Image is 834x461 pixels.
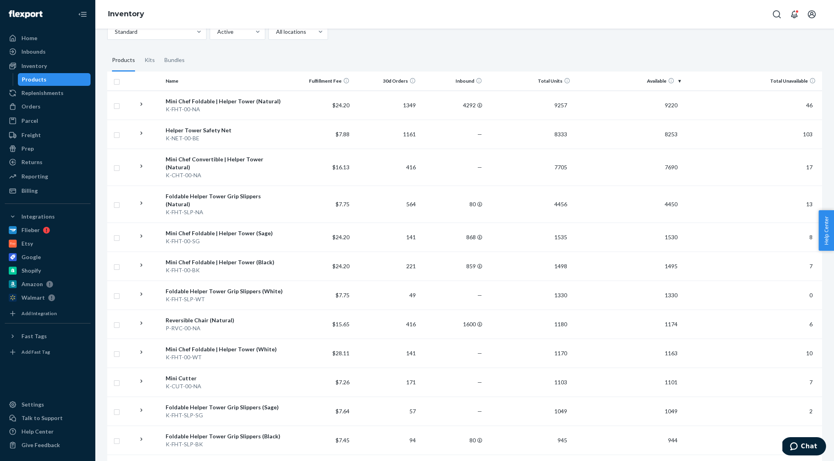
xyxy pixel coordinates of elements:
[9,10,42,18] img: Flexport logo
[21,172,48,180] div: Reporting
[336,379,349,385] span: $7.26
[662,201,681,207] span: 4450
[21,131,41,139] div: Freight
[819,210,834,251] span: Help Center
[166,324,284,332] div: P-RVC-00-NA
[769,6,785,22] button: Open Search Box
[551,164,570,170] span: 7705
[166,134,284,142] div: K-NET-00-BE
[336,131,349,138] span: $7.88
[662,408,681,415] span: 1049
[477,350,482,356] span: —
[806,408,816,415] span: 2
[21,349,50,355] div: Add Fast Tag
[5,170,91,183] a: Reporting
[419,223,485,252] td: 868
[166,105,284,113] div: K-FHT-00-NA
[166,353,284,361] div: K-FHT-00-WT
[806,263,816,269] span: 7
[806,437,816,444] span: 5
[332,102,349,108] span: $24.20
[5,291,91,304] a: Walmart
[665,437,681,444] span: 944
[21,267,41,275] div: Shopify
[573,72,684,91] th: Available
[353,281,419,310] td: 49
[353,310,419,339] td: 416
[332,350,349,356] span: $28.11
[166,258,284,266] div: Mini Chef Foldable | Helper Tower (Black)
[806,321,816,327] span: 6
[166,126,284,134] div: Helper Tower Safety Net
[662,379,681,385] span: 1101
[803,350,816,356] span: 10
[551,263,570,269] span: 1498
[162,72,287,91] th: Name
[21,280,43,288] div: Amazon
[551,321,570,327] span: 1180
[5,398,91,411] a: Settings
[353,72,419,91] th: 30d Orders
[353,252,419,281] td: 221
[164,49,185,72] div: Bundles
[5,439,91,451] button: Give Feedback
[336,437,349,444] span: $7.45
[662,292,681,298] span: 1330
[5,346,91,358] a: Add Fast Tag
[5,129,91,141] a: Freight
[145,49,155,72] div: Kits
[803,164,816,170] span: 17
[5,142,91,155] a: Prep
[166,155,284,171] div: Mini Chef Convertible | Helper Tower (Natural)
[5,45,91,58] a: Inbounds
[477,164,482,170] span: —
[166,432,284,440] div: Foldable Helper Tower Grip Slippers (Black)
[21,48,46,56] div: Inbounds
[21,103,41,110] div: Orders
[21,414,63,422] div: Talk to Support
[662,234,681,240] span: 1530
[662,263,681,269] span: 1495
[21,158,42,166] div: Returns
[353,149,419,186] td: 416
[21,117,38,125] div: Parcel
[166,208,284,216] div: K-FHT-SLP-NA
[419,252,485,281] td: 859
[551,292,570,298] span: 1330
[166,382,284,390] div: K-CUT-00-NA
[5,210,91,223] button: Integrations
[332,263,349,269] span: $24.20
[5,237,91,250] a: Etsy
[5,307,91,320] a: Add Integration
[5,87,91,99] a: Replenishments
[662,321,681,327] span: 1174
[419,186,485,223] td: 80
[166,345,284,353] div: Mini Chef Foldable | Helper Tower (White)
[166,440,284,448] div: K-FHT-SLP-BK
[166,295,284,303] div: K-FHT-SLP-WT
[5,156,91,169] a: Returns
[108,10,144,18] a: Inventory
[419,310,485,339] td: 1600
[554,437,570,444] span: 945
[21,310,57,317] div: Add Integration
[21,226,40,234] div: Flieber
[166,411,284,419] div: K-FHT-SLP-SG
[5,412,91,424] button: Talk to Support
[662,350,681,356] span: 1163
[782,437,826,457] iframe: Opens a widget where you can chat to one of our agents
[75,6,91,22] button: Close Navigation
[477,379,482,385] span: —
[112,49,135,72] div: Products
[332,164,349,170] span: $16.13
[336,408,349,415] span: $7.64
[5,32,91,45] a: Home
[477,131,482,138] span: —
[21,401,44,409] div: Settings
[684,72,822,91] th: Total Unavailable
[332,321,349,327] span: $15.65
[353,339,419,368] td: 141
[353,426,419,455] td: 94
[166,229,284,237] div: Mini Chef Foldable | Helper Tower (Sage)
[5,224,91,236] a: Flieber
